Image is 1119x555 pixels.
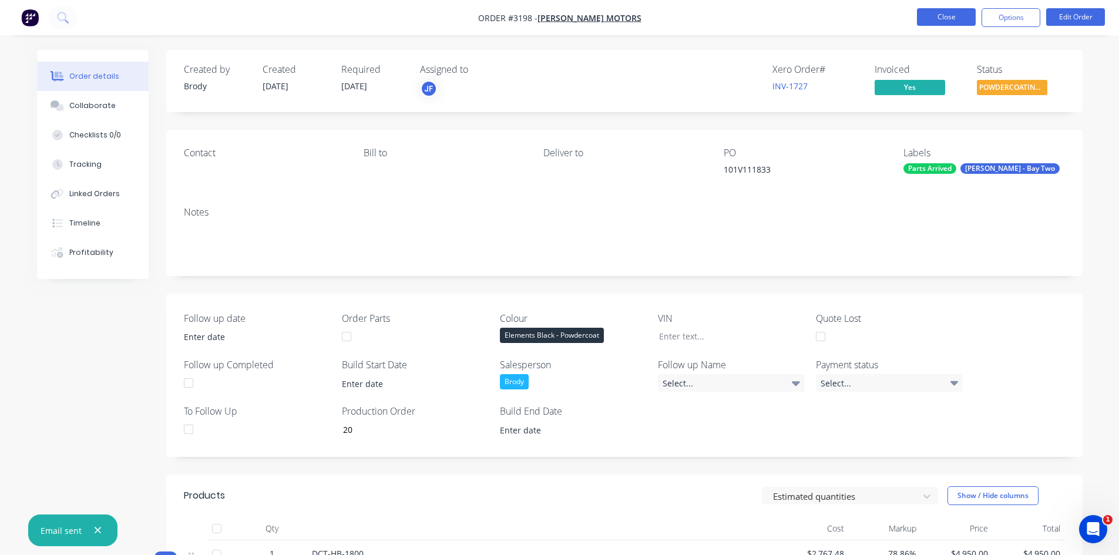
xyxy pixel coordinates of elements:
[69,100,116,111] div: Collaborate
[69,247,113,258] div: Profitability
[263,64,327,75] div: Created
[816,374,963,392] div: Select...
[176,328,322,346] input: Enter date
[41,524,82,537] div: Email sent
[993,517,1065,540] div: Total
[500,328,604,343] div: Elements Black - Powdercoat
[543,147,704,159] div: Deliver to
[341,64,406,75] div: Required
[658,311,805,325] label: VIN
[777,517,849,540] div: Cost
[69,189,120,199] div: Linked Orders
[37,150,149,179] button: Tracking
[37,208,149,238] button: Timeline
[478,12,537,23] span: Order #3198 -
[772,80,808,92] a: INV-1727
[342,404,489,418] label: Production Order
[37,179,149,208] button: Linked Orders
[364,147,525,159] div: Bill to
[977,80,1047,97] button: POWDERCOATING/P...
[184,404,331,418] label: To Follow Up
[237,517,307,540] div: Qty
[420,64,537,75] div: Assigned to
[875,80,945,95] span: Yes
[69,218,100,228] div: Timeline
[917,8,976,26] button: Close
[184,64,248,75] div: Created by
[724,163,871,180] div: 101V111833
[263,80,288,92] span: [DATE]
[875,64,963,75] div: Invoiced
[500,374,529,389] div: Brody
[1046,8,1105,26] button: Edit Order
[184,358,331,372] label: Follow up Completed
[184,80,248,92] div: Brody
[69,159,102,170] div: Tracking
[1103,515,1113,524] span: 1
[500,358,647,372] label: Salesperson
[69,130,121,140] div: Checklists 0/0
[37,91,149,120] button: Collaborate
[341,80,367,92] span: [DATE]
[420,80,438,97] button: JF
[37,62,149,91] button: Order details
[37,238,149,267] button: Profitability
[21,9,39,26] img: Factory
[342,311,489,325] label: Order Parts
[658,358,805,372] label: Follow up Name
[333,421,488,438] input: Enter number...
[724,147,885,159] div: PO
[977,80,1047,95] span: POWDERCOATING/P...
[1079,515,1107,543] iframe: Intercom live chat
[982,8,1040,27] button: Options
[658,374,805,392] div: Select...
[960,163,1060,174] div: [PERSON_NAME] - Bay Two
[69,71,119,82] div: Order details
[37,120,149,150] button: Checklists 0/0
[184,147,345,159] div: Contact
[816,311,963,325] label: Quote Lost
[977,64,1065,75] div: Status
[492,421,638,439] input: Enter date
[334,375,480,392] input: Enter date
[500,404,647,418] label: Build End Date
[342,358,489,372] label: Build Start Date
[184,207,1065,218] div: Notes
[184,311,331,325] label: Follow up date
[921,517,993,540] div: Price
[947,486,1039,505] button: Show / Hide columns
[772,64,861,75] div: Xero Order #
[903,147,1064,159] div: Labels
[537,12,641,23] a: [PERSON_NAME] Motors
[903,163,956,174] div: Parts Arrived
[849,517,921,540] div: Markup
[500,311,647,325] label: Colour
[184,489,225,503] div: Products
[816,358,963,372] label: Payment status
